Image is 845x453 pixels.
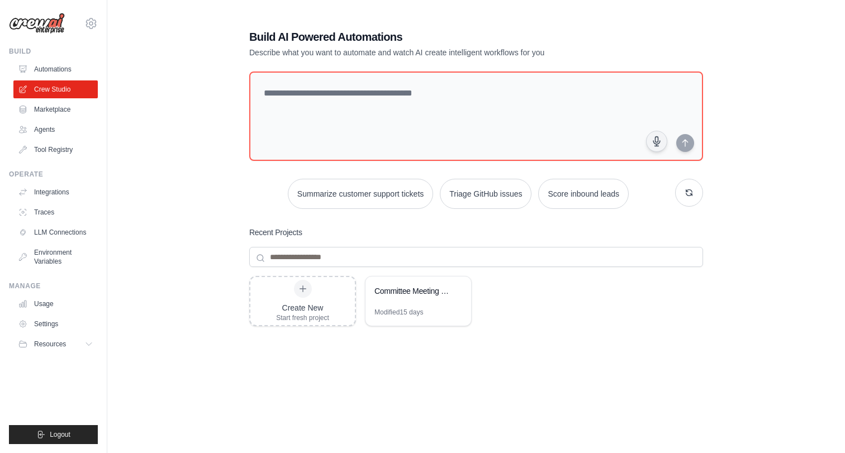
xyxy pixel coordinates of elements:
button: Logout [9,425,98,444]
a: Environment Variables [13,244,98,270]
span: Resources [34,340,66,349]
button: Get new suggestions [675,179,703,207]
button: Score inbound leads [538,179,629,209]
div: Start fresh project [276,313,329,322]
a: Usage [13,295,98,313]
a: Settings [13,315,98,333]
button: Triage GitHub issues [440,179,531,209]
div: Modified 15 days [374,308,423,317]
a: Tool Registry [13,141,98,159]
div: Manage [9,282,98,290]
a: Automations [13,60,98,78]
a: Agents [13,121,98,139]
p: Describe what you want to automate and watch AI create intelligent workflows for you [249,47,625,58]
div: Committee Meeting Management & Analysis System [374,285,451,297]
a: Marketplace [13,101,98,118]
a: LLM Connections [13,223,98,241]
div: Create New [276,302,329,313]
a: Traces [13,203,98,221]
button: Resources [13,335,98,353]
h1: Build AI Powered Automations [249,29,625,45]
div: Operate [9,170,98,179]
h3: Recent Projects [249,227,302,238]
button: Summarize customer support tickets [288,179,433,209]
a: Integrations [13,183,98,201]
div: Build [9,47,98,56]
a: Crew Studio [13,80,98,98]
span: Logout [50,430,70,439]
button: Click to speak your automation idea [646,131,667,152]
img: Logo [9,13,65,34]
